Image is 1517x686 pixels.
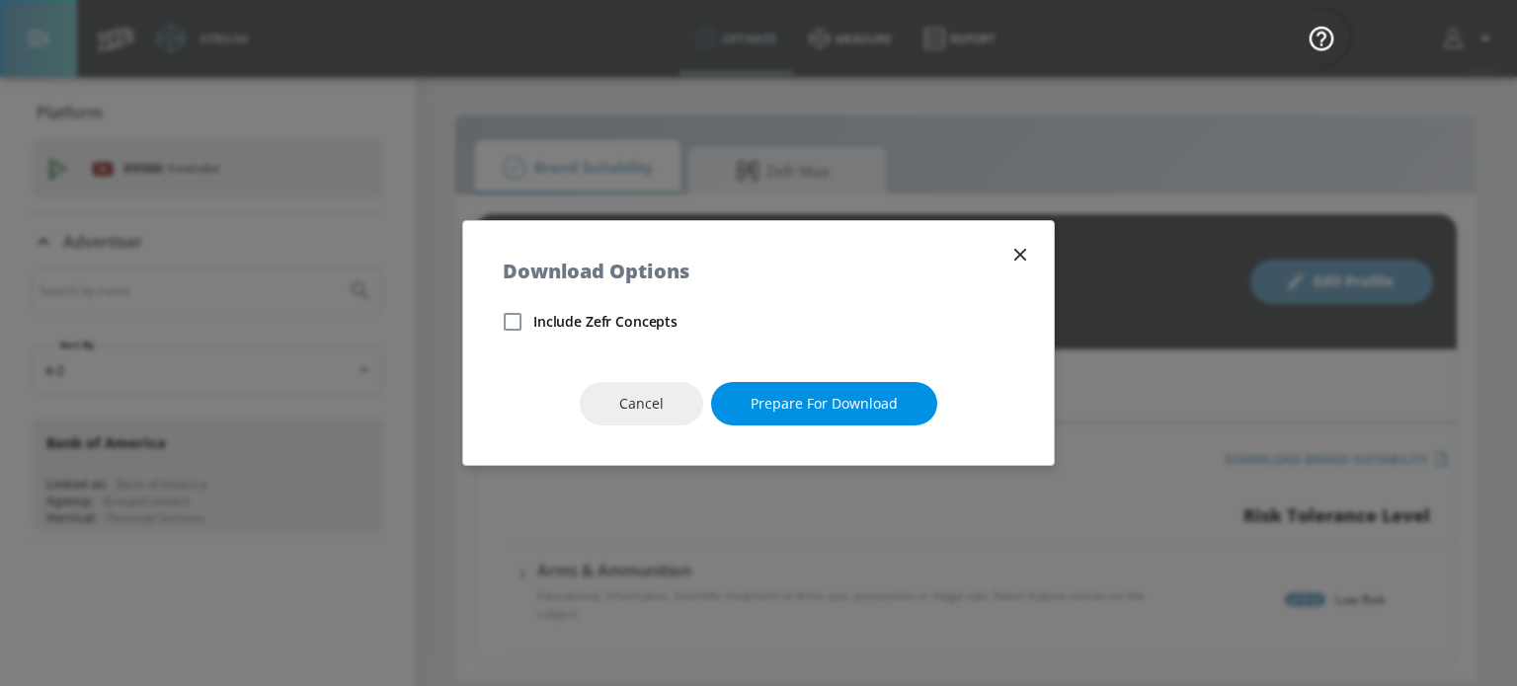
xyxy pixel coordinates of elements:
button: Prepare for download [711,382,937,426]
button: Cancel [580,382,703,426]
span: Prepare for download [751,392,898,417]
span: Cancel [619,392,664,417]
span: Include Zefr Concepts [533,312,678,332]
button: Open Resource Center [1294,10,1349,65]
h5: Download Options [503,261,689,281]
